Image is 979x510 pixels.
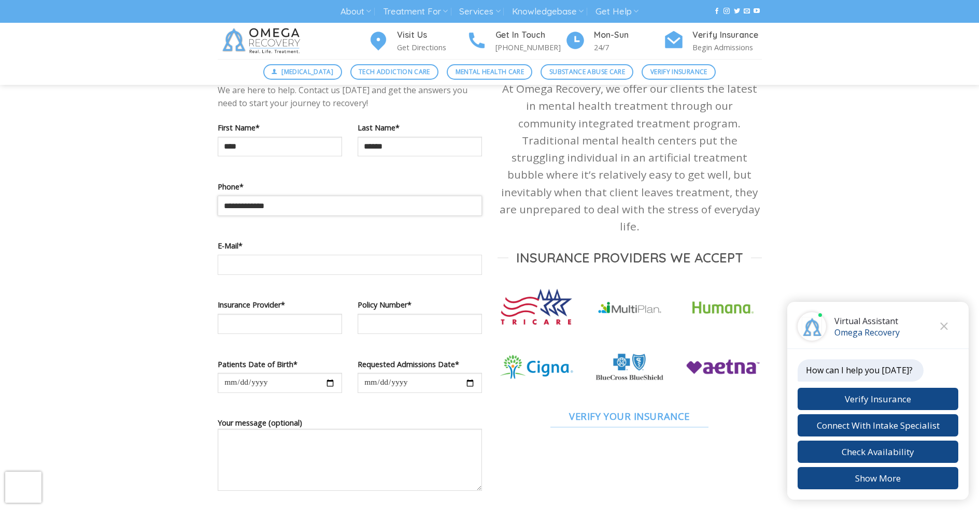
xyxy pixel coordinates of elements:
[495,28,565,42] h4: Get In Touch
[383,2,448,21] a: Treatment For
[692,41,762,53] p: Begin Admissions
[397,28,466,42] h4: Visit Us
[359,67,430,77] span: Tech Addiction Care
[218,299,342,311] label: Insurance Provider*
[650,67,707,77] span: Verify Insurance
[447,64,532,80] a: Mental Health Care
[358,122,482,134] label: Last Name*
[350,64,439,80] a: Tech Addiction Care
[397,41,466,53] p: Get Directions
[744,8,750,15] a: Send us an email
[218,429,482,491] textarea: Your message (optional)
[456,67,524,77] span: Mental Health Care
[692,28,762,42] h4: Verify Insurance
[218,417,482,498] label: Your message (optional)
[358,299,482,311] label: Policy Number*
[512,2,584,21] a: Knowledgebase
[263,64,342,80] a: [MEDICAL_DATA]
[754,8,760,15] a: Follow on YouTube
[594,28,663,42] h4: Mon-Sun
[498,80,762,235] p: At Omega Recovery, we offer our clients the latest in mental health treatment through our communi...
[218,84,482,110] p: We are here to help. Contact us [DATE] and get the answers you need to start your journey to reco...
[459,2,500,21] a: Services
[498,404,762,428] a: Verify Your Insurance
[466,28,565,54] a: Get In Touch [PHONE_NUMBER]
[541,64,633,80] a: Substance Abuse Care
[714,8,720,15] a: Follow on Facebook
[723,8,730,15] a: Follow on Instagram
[549,67,625,77] span: Substance Abuse Care
[569,409,690,424] span: Verify Your Insurance
[495,41,565,53] p: [PHONE_NUMBER]
[218,23,308,59] img: Omega Recovery
[516,249,743,266] span: Insurance Providers we Accept
[218,240,482,252] label: E-Mail*
[218,122,342,134] label: First Name*
[642,64,716,80] a: Verify Insurance
[340,2,371,21] a: About
[218,358,342,370] label: Patients Date of Birth*
[734,8,740,15] a: Follow on Twitter
[358,358,482,370] label: Requested Admissions Date*
[594,41,663,53] p: 24/7
[281,67,333,77] span: [MEDICAL_DATA]
[663,28,762,54] a: Verify Insurance Begin Admissions
[218,181,482,193] label: Phone*
[368,28,466,54] a: Visit Us Get Directions
[595,2,639,21] a: Get Help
